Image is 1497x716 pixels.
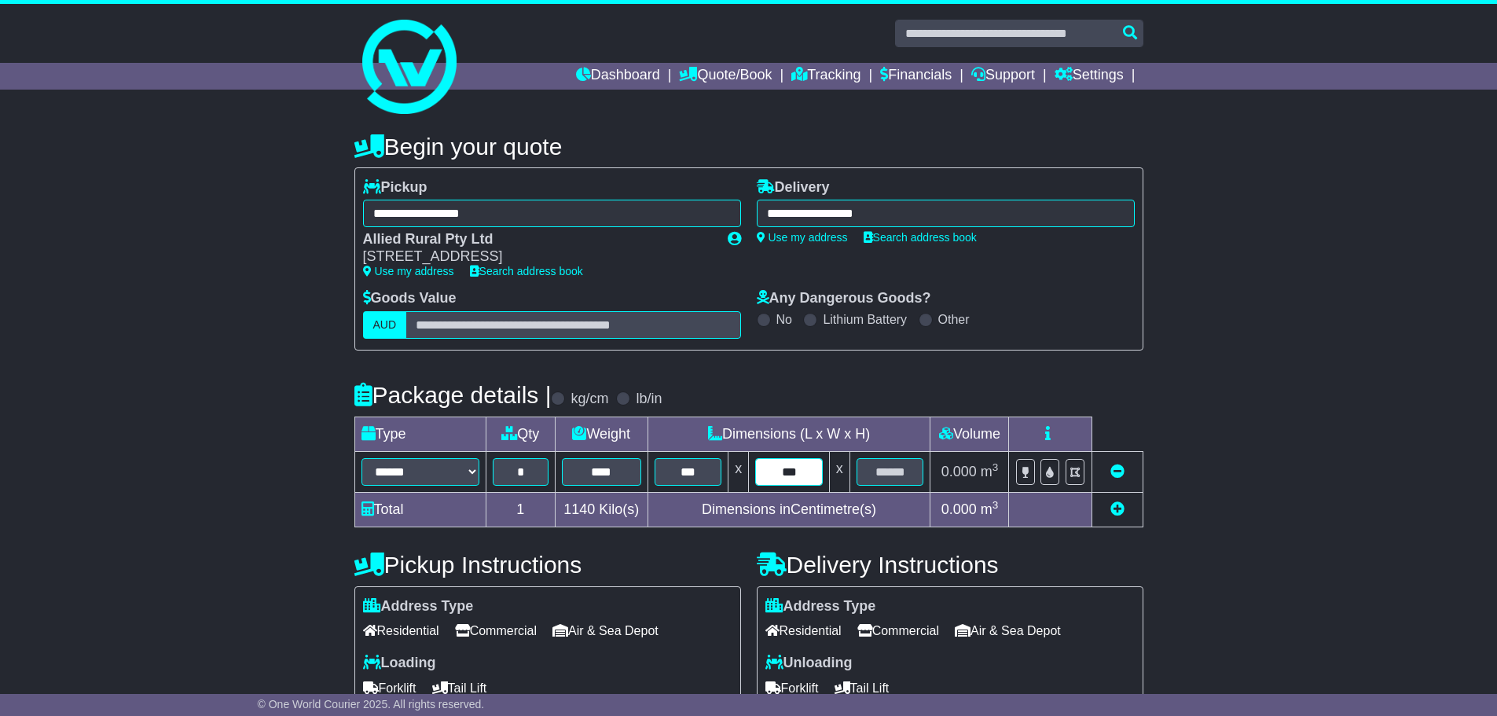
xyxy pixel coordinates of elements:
label: Lithium Battery [823,312,907,327]
td: Type [354,417,486,451]
a: Tracking [791,63,860,90]
td: Total [354,492,486,527]
label: No [776,312,792,327]
td: Qty [486,417,555,451]
label: Unloading [765,655,853,672]
span: Commercial [857,619,939,643]
span: Forklift [363,676,416,700]
label: AUD [363,311,407,339]
td: Dimensions in Centimetre(s) [648,492,930,527]
label: Address Type [363,598,474,615]
a: Remove this item [1110,464,1125,479]
span: Air & Sea Depot [552,619,659,643]
span: m [981,501,999,517]
h4: Pickup Instructions [354,552,741,578]
label: Other [938,312,970,327]
label: Goods Value [363,290,457,307]
h4: Package details | [354,382,552,408]
sup: 3 [992,461,999,473]
a: Dashboard [576,63,660,90]
span: m [981,464,999,479]
label: Delivery [757,179,830,196]
span: 0.000 [941,501,977,517]
a: Financials [880,63,952,90]
a: Use my address [757,231,848,244]
span: 0.000 [941,464,977,479]
span: Residential [363,619,439,643]
td: 1 [486,492,555,527]
a: Add new item [1110,501,1125,517]
a: Search address book [864,231,977,244]
td: Dimensions (L x W x H) [648,417,930,451]
td: Weight [555,417,648,451]
span: Forklift [765,676,819,700]
label: Pickup [363,179,427,196]
span: 1140 [563,501,595,517]
td: Volume [930,417,1009,451]
span: Tail Lift [835,676,890,700]
td: x [829,451,849,492]
label: lb/in [636,391,662,408]
a: Support [971,63,1035,90]
span: © One World Courier 2025. All rights reserved. [258,698,485,710]
span: Residential [765,619,842,643]
h4: Delivery Instructions [757,552,1143,578]
a: Quote/Book [679,63,772,90]
label: kg/cm [571,391,608,408]
label: Any Dangerous Goods? [757,290,931,307]
div: [STREET_ADDRESS] [363,248,712,266]
span: Tail Lift [432,676,487,700]
h4: Begin your quote [354,134,1143,160]
td: x [728,451,749,492]
a: Search address book [470,265,583,277]
span: Commercial [455,619,537,643]
span: Air & Sea Depot [955,619,1061,643]
td: Kilo(s) [555,492,648,527]
label: Loading [363,655,436,672]
sup: 3 [992,499,999,511]
a: Use my address [363,265,454,277]
a: Settings [1055,63,1124,90]
div: Allied Rural Pty Ltd [363,231,712,248]
label: Address Type [765,598,876,615]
